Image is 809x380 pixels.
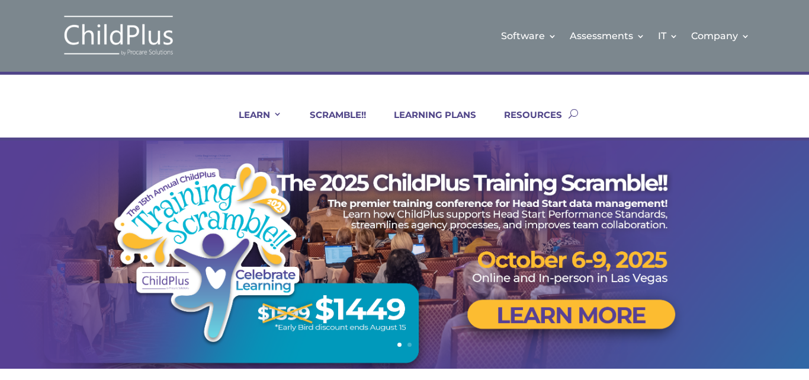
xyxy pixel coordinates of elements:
[224,109,282,138] a: LEARN
[691,12,750,60] a: Company
[379,109,476,138] a: LEARNING PLANS
[658,12,678,60] a: IT
[407,343,412,347] a: 2
[570,12,645,60] a: Assessments
[501,12,557,60] a: Software
[295,109,366,138] a: SCRAMBLE!!
[397,343,402,347] a: 1
[489,109,562,138] a: RESOURCES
